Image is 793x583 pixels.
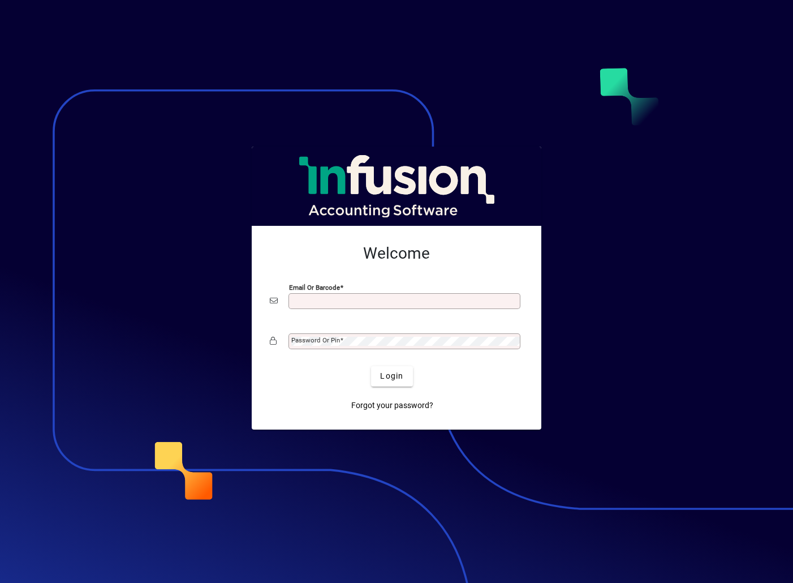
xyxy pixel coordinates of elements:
[289,283,340,291] mat-label: Email or Barcode
[270,244,523,263] h2: Welcome
[347,396,438,416] a: Forgot your password?
[380,370,403,382] span: Login
[291,336,340,344] mat-label: Password or Pin
[371,366,412,387] button: Login
[351,400,433,411] span: Forgot your password?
